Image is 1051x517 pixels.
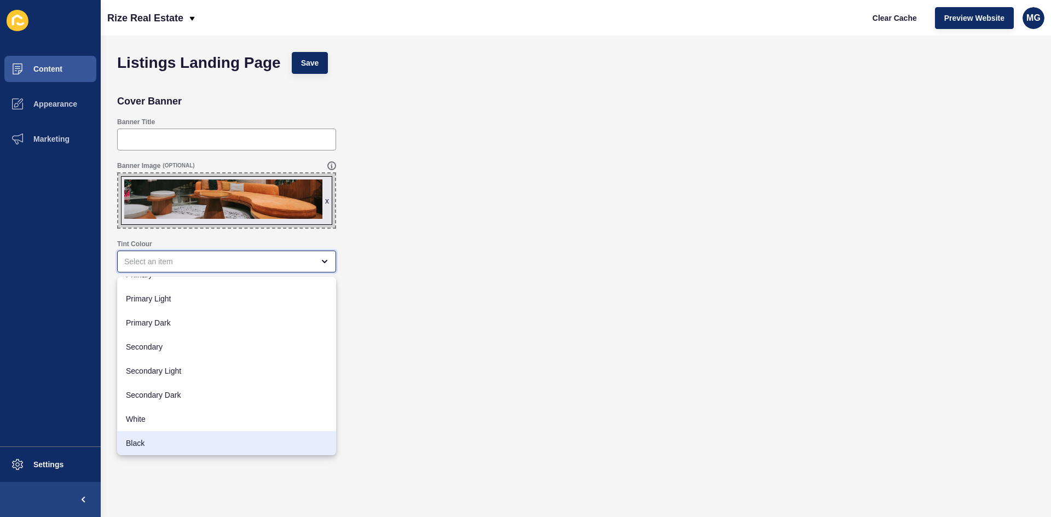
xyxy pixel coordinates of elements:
span: MG [1026,13,1041,24]
span: Secondary Light [126,365,327,376]
label: Banner Image [117,161,160,170]
span: Secondary [126,341,327,352]
span: Preview Website [944,13,1004,24]
span: Save [301,57,319,68]
span: Primary Light [126,293,327,304]
div: close menu [117,251,336,272]
p: Rize Real Estate [107,4,183,32]
span: (OPTIONAL) [163,162,194,170]
span: White [126,414,327,425]
span: Secondary Dark [126,390,327,400]
label: Tint Colour [117,240,152,248]
span: Clear Cache [873,13,917,24]
button: Preview Website [935,7,1014,29]
span: Primary Dark [126,317,327,328]
h1: Listings Landing Page [117,57,281,68]
label: Banner Title [117,118,155,126]
button: Clear Cache [863,7,926,29]
button: Save [292,52,328,74]
span: Black [126,438,327,449]
h2: Cover Banner [117,96,182,107]
div: x [325,195,329,206]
